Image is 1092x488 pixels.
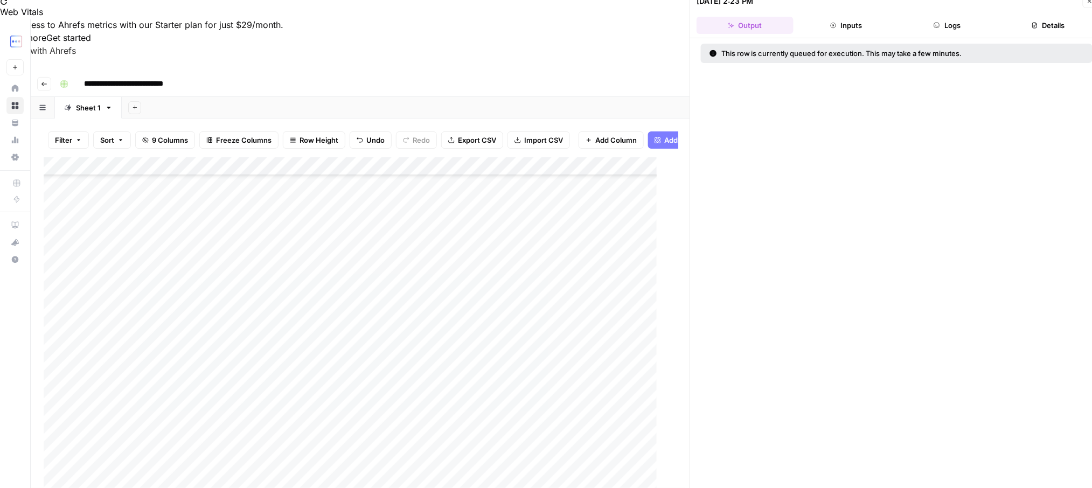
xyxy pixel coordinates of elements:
span: Sort [100,135,114,145]
span: Undo [366,135,385,145]
button: Get started [46,31,91,44]
button: 9 Columns [135,131,195,149]
a: Sheet 1 [55,97,122,118]
button: Logs [899,17,996,34]
button: Sort [93,131,131,149]
a: Browse [6,97,24,114]
button: Row Height [283,131,345,149]
a: AirOps Academy [6,217,24,234]
button: Export CSV [441,131,503,149]
span: Add Power Agent [664,135,723,145]
span: Row Height [300,135,338,145]
button: Add Column [579,131,644,149]
button: Undo [350,131,392,149]
div: What's new? [7,234,23,250]
button: What's new? [6,234,24,251]
span: Filter [55,135,72,145]
span: Freeze Columns [216,135,272,145]
button: Freeze Columns [199,131,279,149]
button: Output [697,17,794,34]
div: This row is currently queued for execution. This may take a few minutes. [710,48,1023,59]
a: Settings [6,149,24,166]
span: Add Column [595,135,637,145]
span: Export CSV [458,135,496,145]
button: Help + Support [6,251,24,268]
span: Redo [413,135,430,145]
button: Add Power Agent [648,131,729,149]
span: Import CSV [524,135,563,145]
button: Filter [48,131,89,149]
button: Inputs [798,17,895,34]
a: Home [6,80,24,97]
button: Redo [396,131,437,149]
div: Sheet 1 [76,102,101,113]
span: 9 Columns [152,135,188,145]
a: Your Data [6,114,24,131]
a: Usage [6,131,24,149]
button: Import CSV [507,131,570,149]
